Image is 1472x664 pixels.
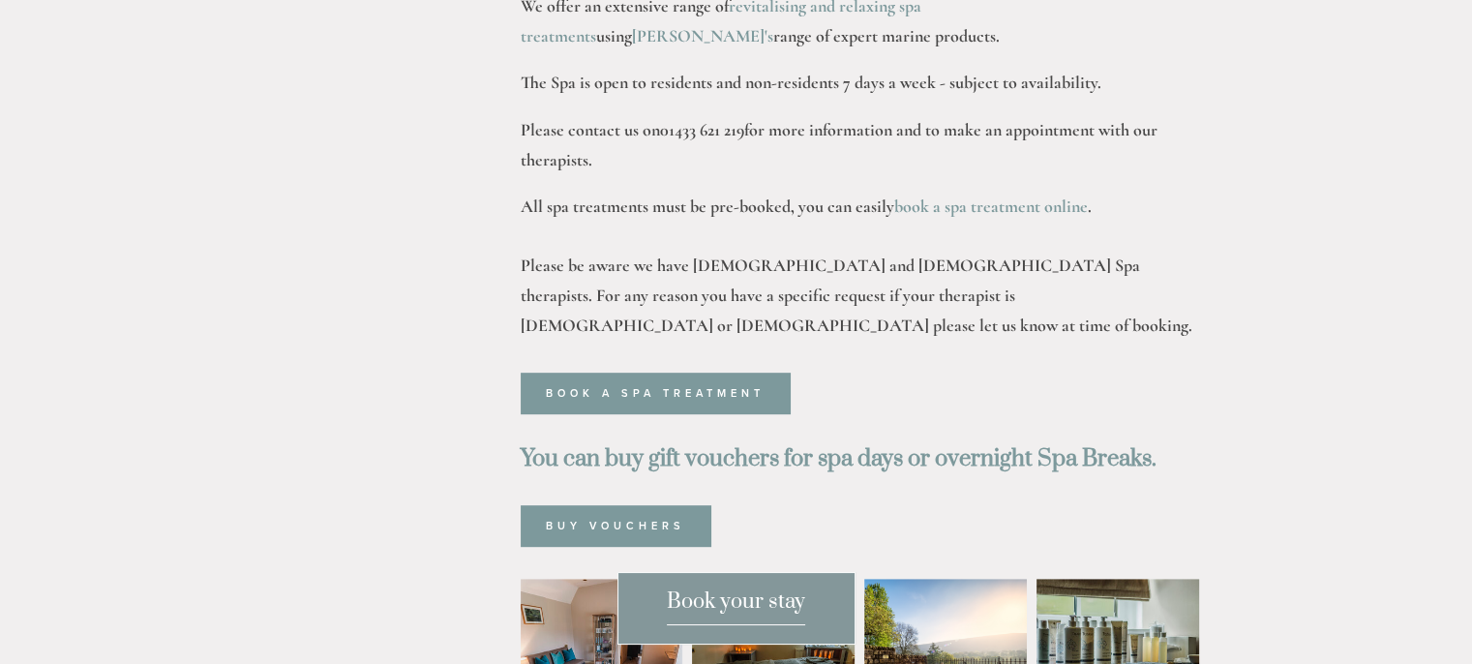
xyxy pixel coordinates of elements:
[521,115,1199,174] p: Please contact us on for more information and to make an appointment with our therapists.
[632,25,773,46] a: [PERSON_NAME]'s
[521,444,1157,473] strong: You can buy gift vouchers for spa days or overnight Spa Breaks.
[521,373,790,413] a: Book a spa treatment
[521,505,710,546] a: Buy Vouchers
[660,119,744,140] strong: 01433 621 219
[521,72,1101,93] strong: The Spa is open to residents and non-residents 7 days a week - subject to availability.
[894,196,1088,217] a: book a spa treatment online
[596,25,632,46] strong: using
[521,192,1199,340] p: All spa treatments must be pre-booked, you can easily .
[773,25,1000,46] strong: range of expert marine products.
[521,255,1192,335] strong: Please be aware we have [DEMOGRAPHIC_DATA] and [DEMOGRAPHIC_DATA] Spa therapists. For any reason ...
[617,572,856,645] a: Book your stay
[667,589,805,625] span: Book your stay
